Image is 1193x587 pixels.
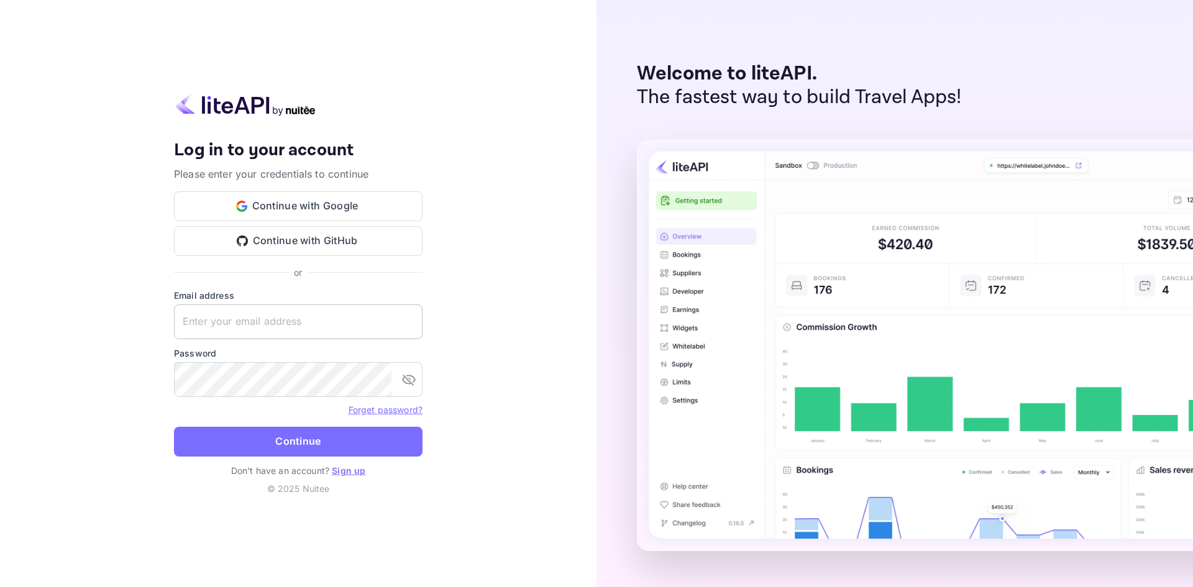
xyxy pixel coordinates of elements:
[174,92,317,116] img: liteapi
[174,166,423,181] p: Please enter your credentials to continue
[174,140,423,162] h4: Log in to your account
[174,289,423,302] label: Email address
[349,403,423,416] a: Forget password?
[174,226,423,256] button: Continue with GitHub
[332,465,365,476] a: Sign up
[174,482,423,495] p: © 2025 Nuitee
[294,266,302,279] p: or
[637,62,962,86] p: Welcome to liteAPI.
[396,367,421,392] button: toggle password visibility
[174,464,423,477] p: Don't have an account?
[174,191,423,221] button: Continue with Google
[174,347,423,360] label: Password
[174,427,423,457] button: Continue
[349,404,423,415] a: Forget password?
[174,304,423,339] input: Enter your email address
[637,86,962,109] p: The fastest way to build Travel Apps!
